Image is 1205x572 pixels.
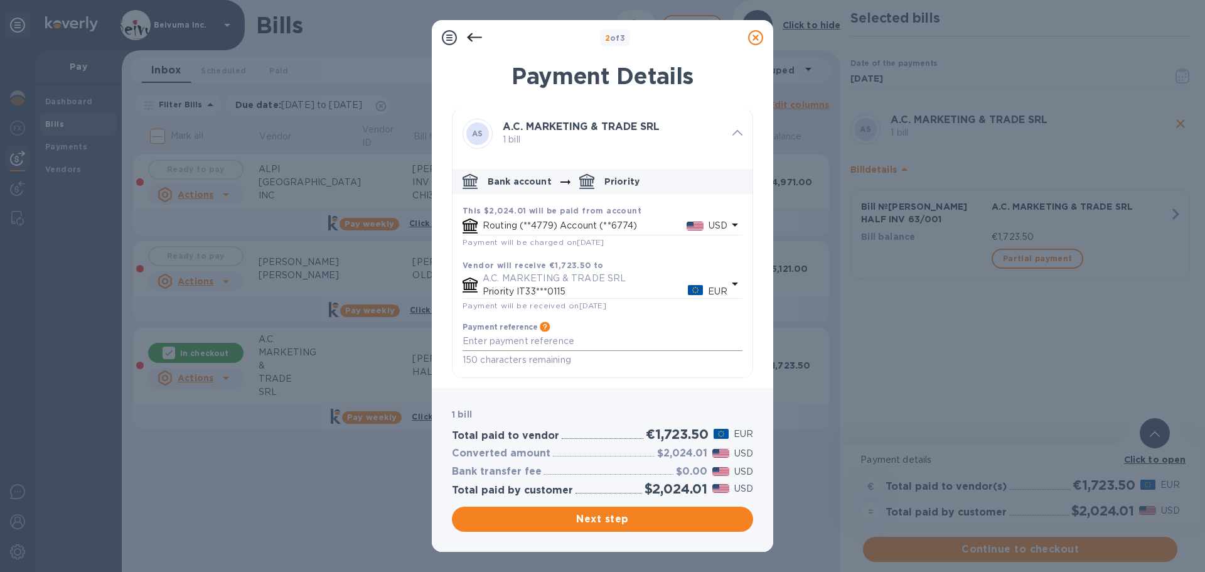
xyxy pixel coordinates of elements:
p: 1 bill [503,133,722,146]
span: Payment will be received on [DATE] [463,301,606,310]
b: This $2,024.01 will be paid from account [463,206,641,215]
p: Routing (**4779) Account (**6774) [483,219,687,232]
h3: Total paid by customer [452,485,573,497]
p: USD [734,447,753,460]
p: Priority [604,175,640,188]
p: USD [734,482,753,495]
h3: $0.00 [676,466,707,478]
div: ASA.C. MARKETING & TRADE SRL 1 bill [453,109,752,159]
span: 2 [605,33,610,43]
h2: €1,723.50 [646,426,708,442]
p: Bank account [488,175,552,188]
p: 150 characters remaining [463,353,742,367]
span: Next step [462,512,743,527]
img: USD [712,484,729,493]
h3: Bank transfer fee [452,466,542,478]
p: Priority IT33***0115 [483,285,688,298]
p: USD [709,219,727,232]
b: A.C. MARKETING & TRADE SRL [503,121,660,132]
h3: Converted amount [452,448,550,460]
p: EUR [734,428,753,441]
h3: Total paid to vendor [452,430,559,442]
h1: Payment Details [452,63,753,89]
img: USD [712,449,729,458]
h3: $2,024.01 [657,448,707,460]
p: EUR [708,285,727,298]
span: Payment will be charged on [DATE] [463,237,604,247]
h3: Payment reference [463,323,537,332]
b: AS [472,129,483,138]
p: A.C. MARKETING & TRADE SRL [483,272,727,285]
img: USD [712,467,729,476]
h2: $2,024.01 [645,481,707,497]
b: Vendor will receive €1,723.50 to [463,261,604,270]
img: USD [687,222,704,230]
b: of 3 [605,33,626,43]
div: default-method [453,164,752,377]
button: Next step [452,507,753,532]
b: 1 bill [452,409,472,419]
p: USD [734,465,753,478]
